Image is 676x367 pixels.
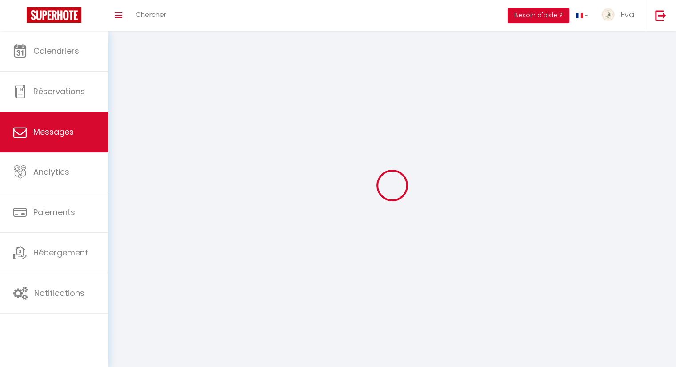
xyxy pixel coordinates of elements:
button: Besoin d'aide ? [508,8,569,23]
img: ... [601,8,615,21]
span: Paiements [33,207,75,218]
span: Réservations [33,86,85,97]
span: Chercher [136,10,166,19]
span: Analytics [33,166,69,177]
span: Eva [620,9,635,20]
span: Notifications [34,287,84,299]
img: logout [655,10,666,21]
img: Super Booking [27,7,81,23]
span: Calendriers [33,45,79,56]
span: Messages [33,126,74,137]
span: Hébergement [33,247,88,258]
